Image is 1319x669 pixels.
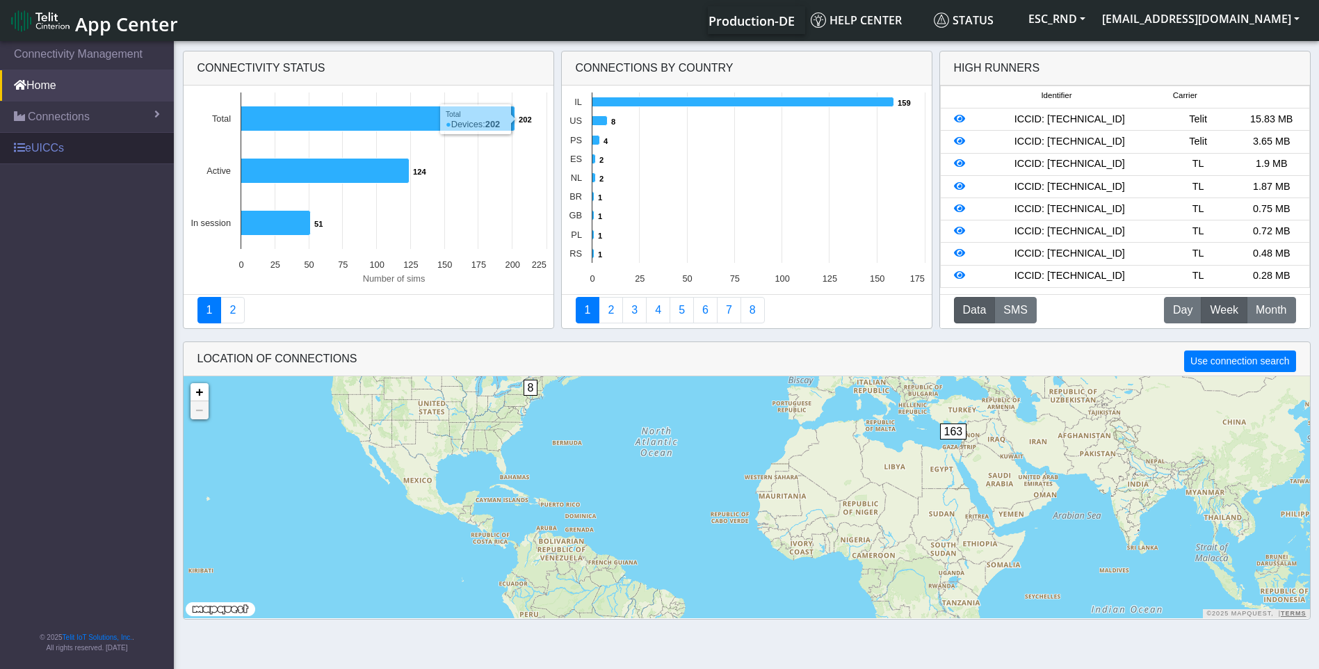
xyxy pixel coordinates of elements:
nav: Summary paging [197,297,540,323]
div: Connectivity status [184,51,553,86]
text: PL [571,229,582,240]
nav: Summary paging [576,297,918,323]
text: PS [569,135,581,145]
text: 202 [519,115,532,124]
text: 175 [909,273,924,284]
div: ICCID: [TECHNICAL_ID] [978,268,1161,284]
text: 225 [531,259,546,270]
a: Carrier [599,297,623,323]
button: ESC_RND [1020,6,1094,31]
text: 2 [599,156,604,164]
button: Use connection search [1184,350,1295,372]
div: 1 [897,358,911,400]
text: 0 [238,259,243,270]
img: knowledge.svg [811,13,826,28]
text: RS [569,248,582,259]
text: 0 [590,273,594,284]
a: Connections By Carrier [646,297,670,323]
text: 1 [598,250,602,259]
div: TL [1161,246,1235,261]
div: ICCID: [TECHNICAL_ID] [978,202,1161,217]
div: TL [1161,202,1235,217]
div: 0.28 MB [1235,268,1309,284]
a: App Center [11,6,176,35]
div: Telit [1161,134,1235,150]
div: TL [1161,156,1235,172]
a: Connectivity status [197,297,222,323]
div: ICCID: [TECHNICAL_ID] [978,156,1161,172]
span: 8 [524,380,538,396]
text: US [569,115,582,126]
text: 124 [413,168,426,176]
span: 163 [940,424,967,440]
div: ICCID: [TECHNICAL_ID] [978,224,1161,239]
div: TL [1161,268,1235,284]
span: Day [1173,302,1192,319]
a: 14 Days Trend [693,297,718,323]
a: Your current platform instance [708,6,794,34]
div: LOCATION OF CONNECTIONS [184,342,1310,376]
button: Day [1164,297,1201,323]
text: 25 [635,273,645,284]
span: Week [1210,302,1238,319]
button: SMS [994,297,1037,323]
text: 51 [314,220,323,228]
a: Terms [1281,610,1306,617]
button: [EMAIL_ADDRESS][DOMAIN_NAME] [1094,6,1308,31]
div: 15.83 MB [1235,112,1309,127]
text: BR [569,191,582,202]
img: status.svg [934,13,949,28]
text: 1 [598,212,602,220]
a: Usage by Carrier [670,297,694,323]
text: 125 [403,259,418,270]
text: 125 [822,273,836,284]
text: ES [569,154,581,164]
div: 0.48 MB [1235,246,1309,261]
span: Status [934,13,994,28]
a: Zoom in [191,383,209,401]
div: TL [1161,224,1235,239]
text: 50 [304,259,314,270]
div: 1.87 MB [1235,179,1309,195]
text: 2 [599,175,604,183]
text: NL [570,172,581,183]
text: 8 [611,118,615,126]
button: Week [1201,297,1247,323]
text: In session [191,218,231,228]
span: Help center [811,13,902,28]
div: 0.72 MB [1235,224,1309,239]
div: Connections By Country [562,51,932,86]
button: Month [1247,297,1295,323]
text: 1 [598,232,602,240]
text: 150 [870,273,884,284]
div: High Runners [954,60,1040,76]
div: ICCID: [TECHNICAL_ID] [978,246,1161,261]
text: 50 [682,273,692,284]
text: Number of sims [362,273,425,284]
div: TL [1161,179,1235,195]
div: 3.65 MB [1235,134,1309,150]
img: logo-telit-cinterion-gw-new.png [11,10,70,32]
span: Carrier [1173,90,1197,102]
div: ICCID: [TECHNICAL_ID] [978,179,1161,195]
span: Production-DE [709,13,795,29]
text: 4 [604,137,608,145]
text: IL [574,97,582,107]
button: Data [954,297,996,323]
a: Status [928,6,1020,34]
a: Zero Session [717,297,741,323]
a: Telit IoT Solutions, Inc. [63,634,132,641]
span: Identifier [1041,90,1071,102]
text: Total [211,113,230,124]
a: Zoom out [191,401,209,419]
a: Help center [805,6,928,34]
div: 0.75 MB [1235,202,1309,217]
span: Connections [28,108,90,125]
a: Deployment status [220,297,245,323]
text: 25 [270,259,280,270]
text: 100 [775,273,789,284]
div: ©2025 MapQuest, | [1203,609,1309,618]
a: Not Connected for 30 days [741,297,765,323]
text: 1 [598,193,602,202]
text: 175 [471,259,485,270]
